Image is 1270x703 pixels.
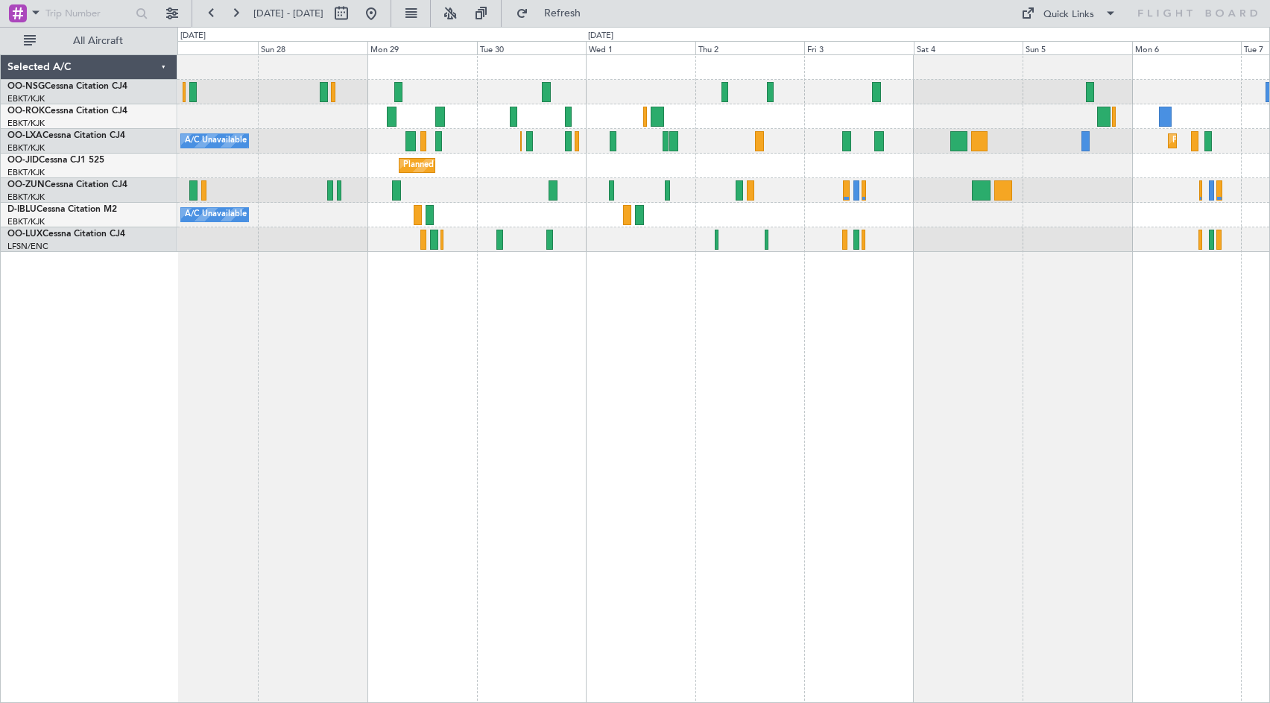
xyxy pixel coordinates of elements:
[914,41,1023,54] div: Sat 4
[7,230,125,239] a: OO-LUXCessna Citation CJ4
[39,36,157,46] span: All Aircraft
[531,8,594,19] span: Refresh
[7,216,45,227] a: EBKT/KJK
[7,93,45,104] a: EBKT/KJK
[7,142,45,154] a: EBKT/KJK
[1043,7,1094,22] div: Quick Links
[7,156,39,165] span: OO-JID
[7,107,127,116] a: OO-ROKCessna Citation CJ4
[16,29,162,53] button: All Aircraft
[7,118,45,129] a: EBKT/KJK
[185,130,247,152] div: A/C Unavailable
[7,167,45,178] a: EBKT/KJK
[695,41,805,54] div: Thu 2
[7,82,45,91] span: OO-NSG
[477,41,587,54] div: Tue 30
[804,41,914,54] div: Fri 3
[7,180,45,189] span: OO-ZUN
[586,41,695,54] div: Wed 1
[45,2,131,25] input: Trip Number
[1014,1,1124,25] button: Quick Links
[1023,41,1132,54] div: Sun 5
[403,154,577,177] div: Planned Maint Kortrijk-[GEOGRAPHIC_DATA]
[7,82,127,91] a: OO-NSGCessna Citation CJ4
[253,7,323,20] span: [DATE] - [DATE]
[7,241,48,252] a: LFSN/ENC
[7,156,104,165] a: OO-JIDCessna CJ1 525
[7,131,42,140] span: OO-LXA
[7,107,45,116] span: OO-ROK
[7,205,37,214] span: D-IBLU
[367,41,477,54] div: Mon 29
[258,41,367,54] div: Sun 28
[509,1,598,25] button: Refresh
[7,131,125,140] a: OO-LXACessna Citation CJ4
[180,30,206,42] div: [DATE]
[7,180,127,189] a: OO-ZUNCessna Citation CJ4
[7,230,42,239] span: OO-LUX
[185,204,423,226] div: A/C Unavailable [GEOGRAPHIC_DATA]-[GEOGRAPHIC_DATA]
[1132,41,1242,54] div: Mon 6
[7,205,117,214] a: D-IBLUCessna Citation M2
[149,41,259,54] div: Sat 27
[7,192,45,203] a: EBKT/KJK
[588,30,613,42] div: [DATE]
